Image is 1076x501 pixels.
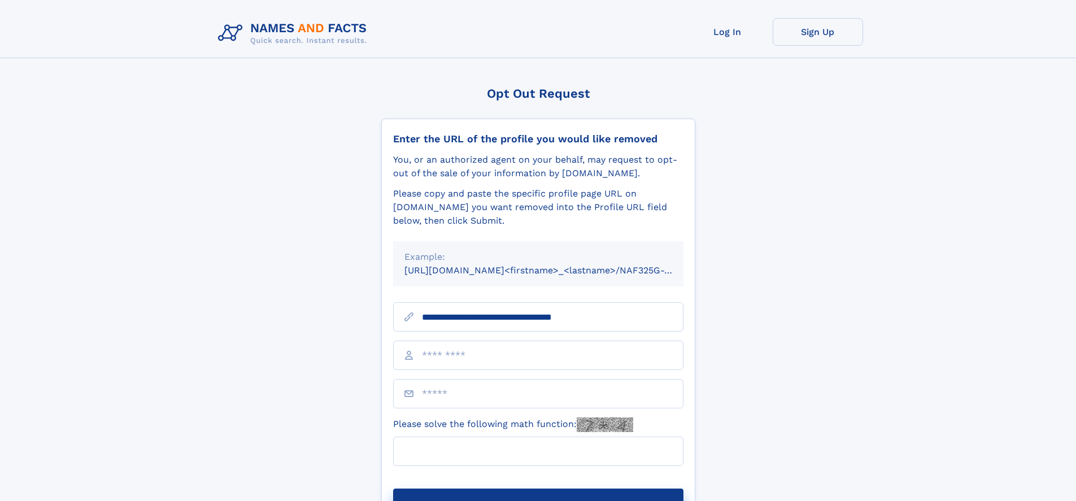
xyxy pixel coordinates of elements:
div: Enter the URL of the profile you would like removed [393,133,683,145]
div: Opt Out Request [381,86,695,101]
a: Sign Up [773,18,863,46]
a: Log In [682,18,773,46]
div: You, or an authorized agent on your behalf, may request to opt-out of the sale of your informatio... [393,153,683,180]
div: Example: [404,250,672,264]
div: Please copy and paste the specific profile page URL on [DOMAIN_NAME] you want removed into the Pr... [393,187,683,228]
small: [URL][DOMAIN_NAME]<firstname>_<lastname>/NAF325G-xxxxxxxx [404,265,705,276]
img: Logo Names and Facts [214,18,376,49]
label: Please solve the following math function: [393,417,633,432]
